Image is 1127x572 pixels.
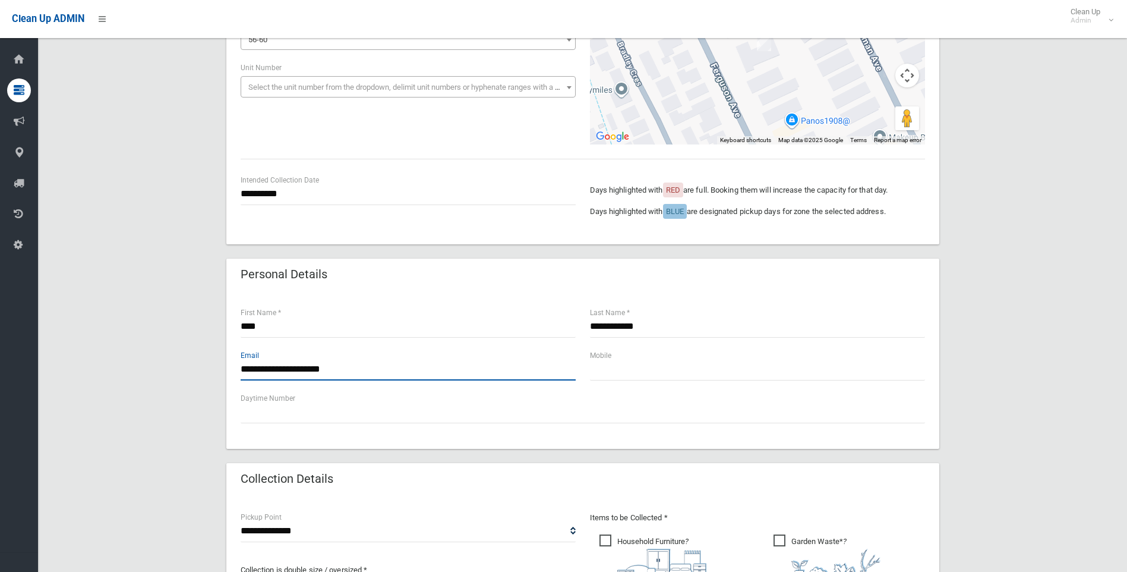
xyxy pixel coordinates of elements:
[850,137,867,143] a: Terms (opens in new tab)
[778,137,843,143] span: Map data ©2025 Google
[593,129,632,144] img: Google
[590,183,925,197] p: Days highlighted with are full. Booking them will increase the capacity for that day.
[1071,16,1100,25] small: Admin
[12,13,84,24] span: Clean Up ADMIN
[226,467,348,491] header: Collection Details
[593,129,632,144] a: Open this area in Google Maps (opens a new window)
[666,186,680,194] span: RED
[590,205,925,219] p: Days highlighted with are designated pickup days for zone the selected address.
[874,137,921,143] a: Report a map error
[244,32,573,48] span: 56-60
[226,263,342,286] header: Personal Details
[248,83,580,92] span: Select the unit number from the dropdown, delimit unit numbers or hyphenate ranges with a comma
[248,35,267,44] span: 56-60
[590,511,925,525] p: Items to be Collected *
[666,207,684,216] span: BLUE
[895,64,919,87] button: Map camera controls
[241,29,576,50] span: 56-60
[757,31,771,51] div: 56-60 Ferguson Avenue, WILEY PARK NSW 2195
[1065,7,1112,25] span: Clean Up
[720,136,771,144] button: Keyboard shortcuts
[895,106,919,130] button: Drag Pegman onto the map to open Street View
